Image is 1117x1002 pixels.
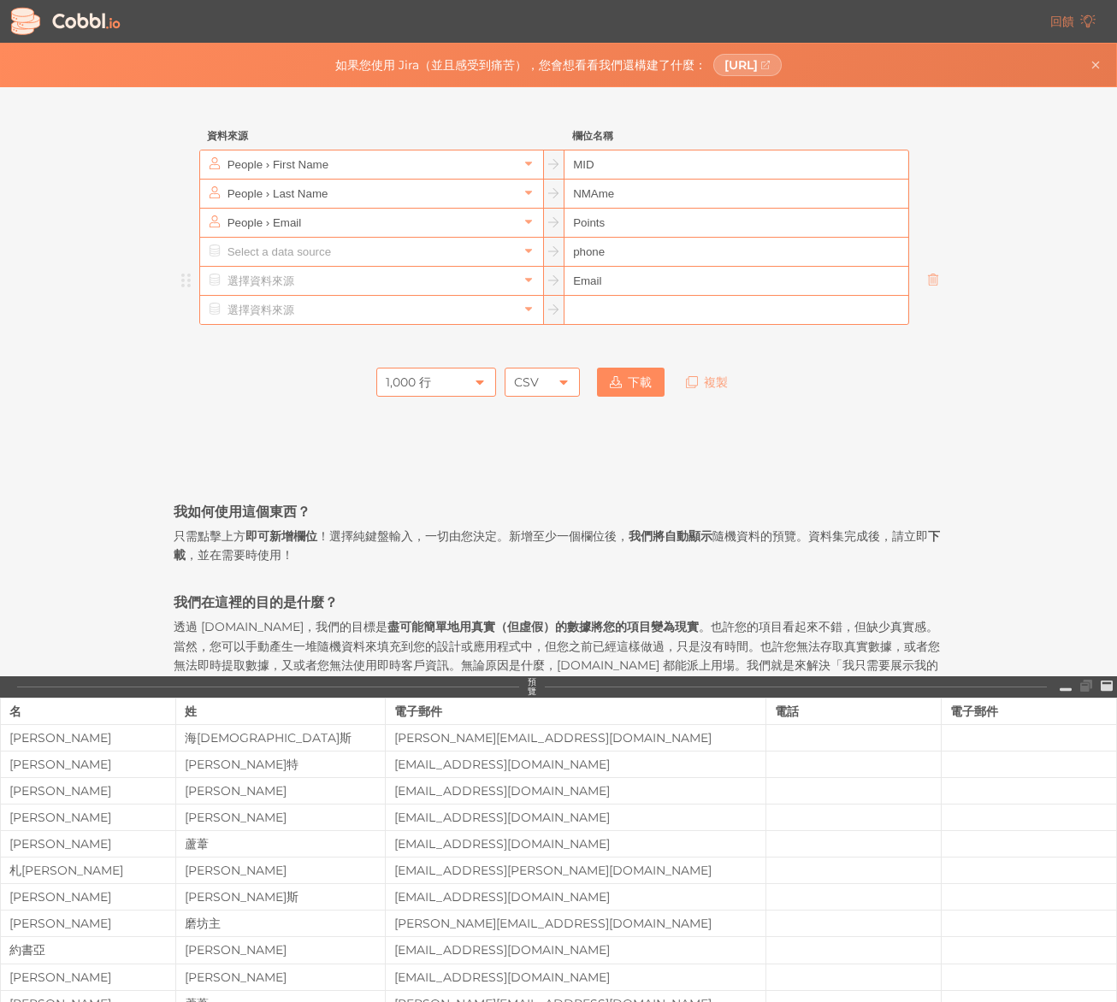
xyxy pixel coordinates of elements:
font: [EMAIL_ADDRESS][DOMAIN_NAME] [394,942,610,958]
font: 我們在這裡的目的是什麼？ [174,593,338,610]
font: [PERSON_NAME] [185,863,287,878]
a: 回饋 [1037,7,1108,36]
font: [PERSON_NAME] [9,970,111,985]
font: 海[DEMOGRAPHIC_DATA]斯 [185,730,352,746]
font: 預覽 [528,676,536,698]
font: [PERSON_NAME] [9,836,111,852]
font: [PERSON_NAME] [9,757,111,772]
font: [PERSON_NAME][EMAIL_ADDRESS][DOMAIN_NAME] [394,730,712,746]
font: [PERSON_NAME] [185,810,287,825]
font: [PERSON_NAME]斯 [185,889,298,905]
font: 複製 [704,374,728,390]
font: 電話 [775,704,799,719]
font: 電子郵件 [950,704,998,719]
font: [PERSON_NAME] [9,916,111,931]
font: 約書亞 [9,942,45,958]
font: 1,000 行 [386,374,431,390]
font: 回饋 [1050,14,1074,29]
font: 磨坊主 [185,916,221,931]
font: [EMAIL_ADDRESS][PERSON_NAME][DOMAIN_NAME] [394,863,712,878]
font: [URL] [724,57,758,73]
font: 名 [9,704,21,719]
font: ，並在需要時使用！ [186,547,293,563]
font: [EMAIL_ADDRESS][DOMAIN_NAME] [394,836,610,852]
font: 欄位名稱 [572,129,613,142]
font: [EMAIL_ADDRESS][DOMAIN_NAME] [394,810,610,825]
font: CSV [514,374,539,390]
font: [PERSON_NAME] [185,783,287,799]
font: [PERSON_NAME][EMAIL_ADDRESS][DOMAIN_NAME] [394,916,712,931]
font: [EMAIL_ADDRESS][DOMAIN_NAME] [394,757,610,772]
font: [EMAIL_ADDRESS][DOMAIN_NAME] [394,970,610,985]
font: [PERSON_NAME] [9,730,111,746]
font: 姓 [185,704,197,719]
font: [PERSON_NAME] [9,810,111,825]
font: [EMAIL_ADDRESS][DOMAIN_NAME] [394,783,610,799]
font: [PERSON_NAME] [185,942,287,958]
font: 我們將自動顯示 [629,528,712,544]
font: 電子郵件 [394,704,442,719]
font: 下載 [628,374,652,390]
font: 蘆葦 [185,836,209,852]
font: 我如何使用這個東西？ [174,503,310,520]
input: 選擇資料來源 [223,209,518,237]
font: 資料來源 [207,129,248,142]
font: 透過 [DOMAIN_NAME]，我們的目標是 [174,619,387,634]
font: [PERSON_NAME] [185,970,287,985]
font: 只需點擊上方 [174,528,245,544]
button: 關閉橫幅 [1085,55,1106,75]
font: 盡可能簡單地用真實（但虛假）的數據將您的項目變為現實 [387,619,699,634]
input: Select a data source [223,238,518,266]
font: [EMAIL_ADDRESS][DOMAIN_NAME] [394,889,610,905]
font: [PERSON_NAME] [9,889,111,905]
input: 選擇資料來源 [223,296,518,324]
a: [URL] [713,54,782,76]
input: 選擇資料來源 [223,267,518,295]
input: Select a data source [223,150,518,179]
font: 如果您使用 Jira（並且感受到痛苦），您會想看看我們還構建了什麼： [335,57,706,73]
font: ！選擇純鍵盤輸入，一切由您決定。新增至少一個欄位後， [317,528,629,544]
font: 即可新增欄位 [245,528,317,544]
font: [PERSON_NAME]特 [185,757,298,772]
font: [PERSON_NAME] [9,783,111,799]
font: 隨機資料的預覽。資料集完成後，請立即 [712,528,928,544]
font: 下載 [174,528,940,563]
input: Select a data source [223,180,518,208]
font: 札[PERSON_NAME] [9,863,123,878]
